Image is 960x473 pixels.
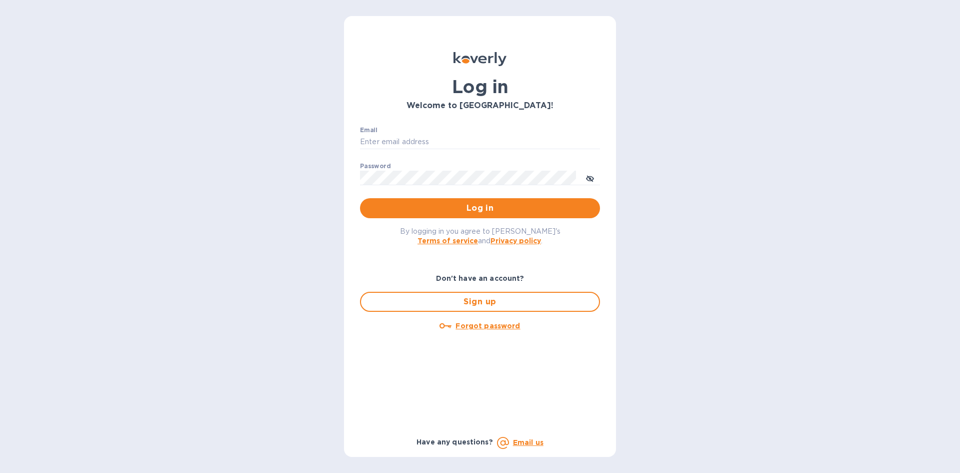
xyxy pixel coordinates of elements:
[417,237,478,245] a: Terms of service
[400,227,560,245] span: By logging in you agree to [PERSON_NAME]'s and .
[416,438,493,446] b: Have any questions?
[360,76,600,97] h1: Log in
[513,438,543,446] a: Email us
[453,52,506,66] img: Koverly
[580,168,600,188] button: toggle password visibility
[360,101,600,111] h3: Welcome to [GEOGRAPHIC_DATA]!
[368,202,592,214] span: Log in
[436,274,524,282] b: Don't have an account?
[455,322,520,330] u: Forgot password
[360,135,600,150] input: Enter email address
[360,127,377,133] label: Email
[360,292,600,312] button: Sign up
[360,163,390,169] label: Password
[490,237,541,245] a: Privacy policy
[369,296,591,308] span: Sign up
[360,198,600,218] button: Log in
